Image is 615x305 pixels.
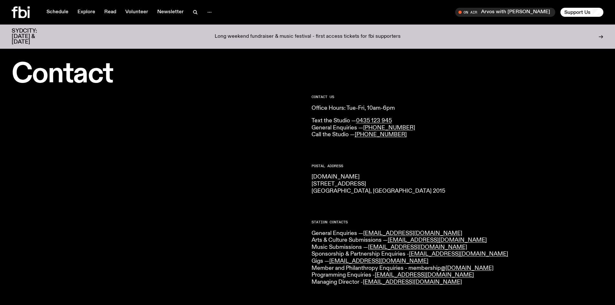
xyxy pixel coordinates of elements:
[43,8,72,17] a: Schedule
[312,174,604,195] p: [DOMAIN_NAME] [STREET_ADDRESS] [GEOGRAPHIC_DATA], [GEOGRAPHIC_DATA] 2015
[312,95,604,99] h2: CONTACT US
[329,258,428,264] a: [EMAIL_ADDRESS][DOMAIN_NAME]
[12,28,53,45] h3: SYDCITY: [DATE] & [DATE]
[455,8,555,17] button: On AirArvos with [PERSON_NAME]
[121,8,152,17] a: Volunteer
[375,272,474,278] a: [EMAIL_ADDRESS][DOMAIN_NAME]
[560,8,603,17] button: Support Us
[153,8,188,17] a: Newsletter
[356,118,392,124] a: 0435 123 945
[215,34,401,40] p: Long weekend fundraiser & music festival - first access tickets for fbi supporters
[564,9,590,15] span: Support Us
[312,230,604,286] p: General Enquiries — Arts & Culture Submissions — Music Submissions — Sponsorship & Partnership En...
[312,105,604,112] p: Office Hours: Tue-Fri, 10am-6pm
[363,230,462,236] a: [EMAIL_ADDRESS][DOMAIN_NAME]
[100,8,120,17] a: Read
[388,237,487,243] a: [EMAIL_ADDRESS][DOMAIN_NAME]
[363,125,415,131] a: [PHONE_NUMBER]
[355,132,407,137] a: [PHONE_NUMBER]
[441,265,494,271] a: @[DOMAIN_NAME]
[409,251,508,257] a: [EMAIL_ADDRESS][DOMAIN_NAME]
[74,8,99,17] a: Explore
[312,117,604,138] p: Text the Studio — General Enquiries — Call the Studio —
[312,220,604,224] h2: Station Contacts
[12,61,304,87] h1: Contact
[312,164,604,168] h2: Postal Address
[363,279,462,285] a: [EMAIL_ADDRESS][DOMAIN_NAME]
[368,244,467,250] a: [EMAIL_ADDRESS][DOMAIN_NAME]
